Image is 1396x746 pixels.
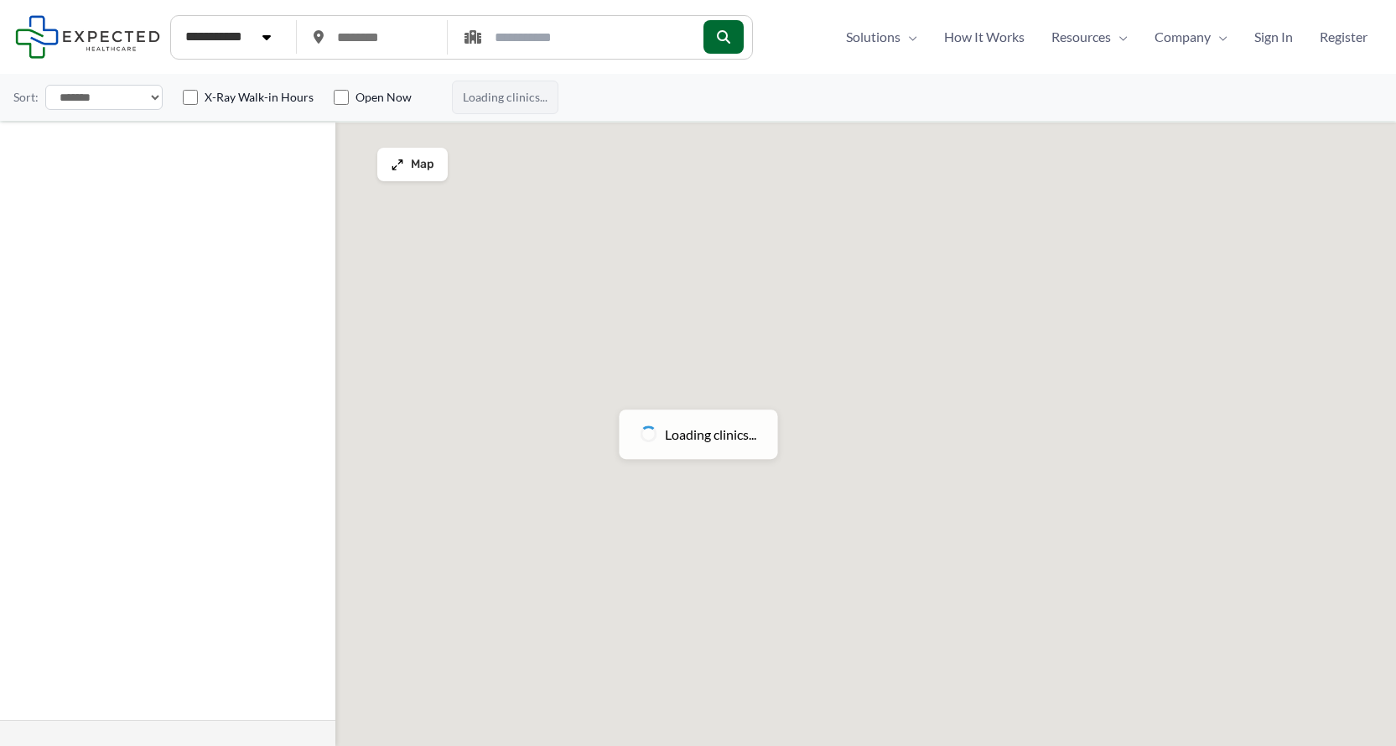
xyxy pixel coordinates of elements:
[1254,24,1293,50] span: Sign In
[900,24,917,50] span: Menu Toggle
[1320,24,1367,50] span: Register
[205,89,314,106] label: X-Ray Walk-in Hours
[1141,24,1241,50] a: CompanyMenu Toggle
[355,89,412,106] label: Open Now
[377,148,448,181] button: Map
[391,158,404,171] img: Maximize
[833,24,931,50] a: SolutionsMenu Toggle
[13,86,39,108] label: Sort:
[411,158,434,172] span: Map
[1111,24,1128,50] span: Menu Toggle
[1241,24,1306,50] a: Sign In
[1211,24,1227,50] span: Menu Toggle
[846,24,900,50] span: Solutions
[931,24,1038,50] a: How It Works
[1051,24,1111,50] span: Resources
[452,81,558,114] span: Loading clinics...
[1155,24,1211,50] span: Company
[1038,24,1141,50] a: ResourcesMenu Toggle
[15,15,160,58] img: Expected Healthcare Logo - side, dark font, small
[665,422,756,447] span: Loading clinics...
[944,24,1025,50] span: How It Works
[1306,24,1381,50] a: Register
